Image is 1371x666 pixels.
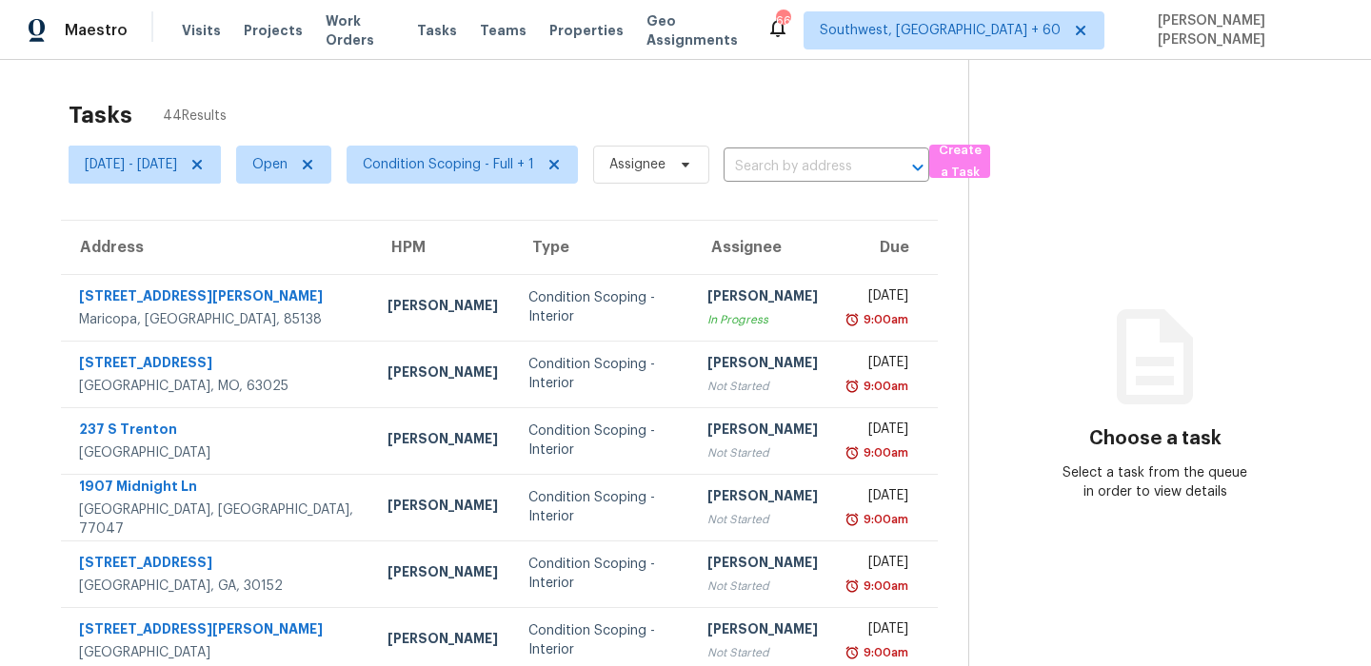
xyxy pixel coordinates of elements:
[79,553,357,577] div: [STREET_ADDRESS]
[480,21,527,40] span: Teams
[1150,11,1342,49] span: [PERSON_NAME] [PERSON_NAME]
[69,106,132,125] h2: Tasks
[79,619,357,643] div: [STREET_ADDRESS][PERSON_NAME]
[528,488,677,526] div: Condition Scoping - Interior
[724,152,876,182] input: Search by address
[707,643,818,662] div: Not Started
[513,221,692,274] th: Type
[860,643,908,662] div: 9:00am
[387,562,498,586] div: [PERSON_NAME]
[1089,429,1222,448] h3: Choose a task
[252,155,288,174] span: Open
[707,420,818,443] div: [PERSON_NAME]
[417,24,457,37] span: Tasks
[848,420,908,443] div: [DATE]
[707,577,818,596] div: Not Started
[549,21,624,40] span: Properties
[387,496,498,519] div: [PERSON_NAME]
[707,443,818,462] div: Not Started
[363,155,534,174] span: Condition Scoping - Full + 1
[528,355,677,393] div: Condition Scoping - Interior
[860,510,908,529] div: 9:00am
[844,577,860,596] img: Overdue Alarm Icon
[860,443,908,462] div: 9:00am
[707,286,818,310] div: [PERSON_NAME]
[79,577,357,596] div: [GEOGRAPHIC_DATA], GA, 30152
[904,154,931,181] button: Open
[844,510,860,529] img: Overdue Alarm Icon
[528,555,677,593] div: Condition Scoping - Interior
[79,377,357,396] div: [GEOGRAPHIC_DATA], MO, 63025
[609,155,666,174] span: Assignee
[79,353,357,377] div: [STREET_ADDRESS]
[79,443,357,462] div: [GEOGRAPHIC_DATA]
[387,429,498,453] div: [PERSON_NAME]
[707,310,818,329] div: In Progress
[707,486,818,510] div: [PERSON_NAME]
[707,619,818,643] div: [PERSON_NAME]
[848,486,908,510] div: [DATE]
[707,353,818,377] div: [PERSON_NAME]
[860,310,908,329] div: 9:00am
[848,553,908,577] div: [DATE]
[244,21,303,40] span: Projects
[182,21,221,40] span: Visits
[860,577,908,596] div: 9:00am
[387,362,498,386] div: [PERSON_NAME]
[387,629,498,653] div: [PERSON_NAME]
[79,500,357,539] div: [GEOGRAPHIC_DATA], [GEOGRAPHIC_DATA], 77047
[79,286,357,310] div: [STREET_ADDRESS][PERSON_NAME]
[820,21,1061,40] span: Southwest, [GEOGRAPHIC_DATA] + 60
[844,443,860,462] img: Overdue Alarm Icon
[61,221,372,274] th: Address
[707,553,818,577] div: [PERSON_NAME]
[833,221,938,274] th: Due
[326,11,394,49] span: Work Orders
[929,145,990,178] button: Create a Task
[776,11,789,30] div: 666
[844,643,860,662] img: Overdue Alarm Icon
[372,221,513,274] th: HPM
[79,477,357,500] div: 1907 Midnight Ln
[939,140,981,184] span: Create a Task
[692,221,833,274] th: Assignee
[163,107,227,126] span: 44 Results
[1063,463,1248,501] div: Select a task from the queue in order to view details
[707,510,818,529] div: Not Started
[844,377,860,396] img: Overdue Alarm Icon
[85,155,177,174] span: [DATE] - [DATE]
[646,11,745,49] span: Geo Assignments
[387,296,498,320] div: [PERSON_NAME]
[848,353,908,377] div: [DATE]
[65,21,128,40] span: Maestro
[79,420,357,443] div: 237 S Trenton
[528,421,677,460] div: Condition Scoping - Interior
[79,310,357,329] div: Maricopa, [GEOGRAPHIC_DATA], 85138
[528,288,677,326] div: Condition Scoping - Interior
[707,377,818,396] div: Not Started
[79,643,357,662] div: [GEOGRAPHIC_DATA]
[528,621,677,659] div: Condition Scoping - Interior
[860,377,908,396] div: 9:00am
[848,619,908,643] div: [DATE]
[844,310,860,329] img: Overdue Alarm Icon
[848,286,908,310] div: [DATE]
